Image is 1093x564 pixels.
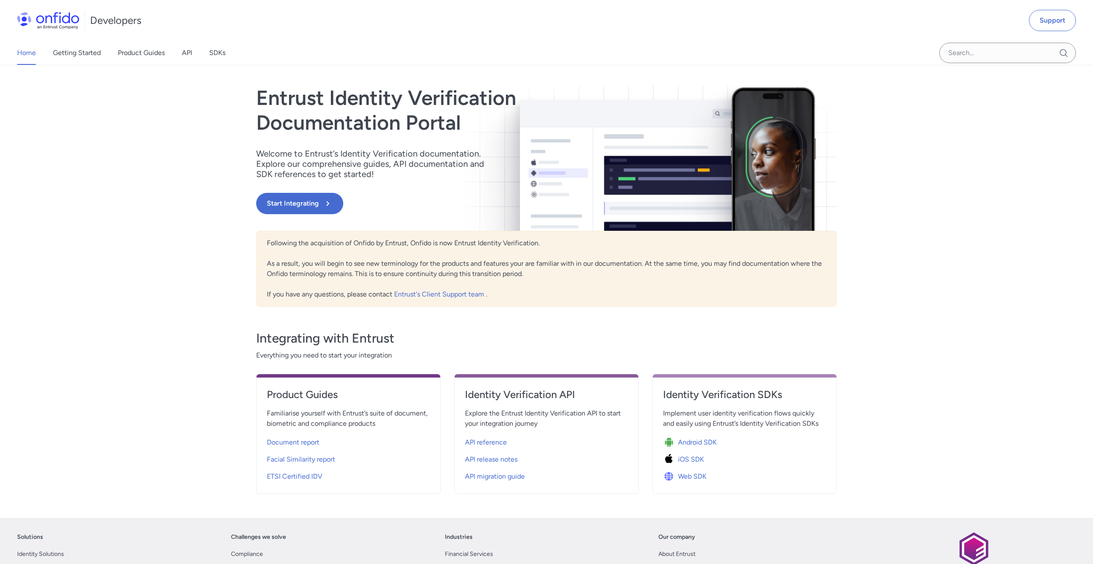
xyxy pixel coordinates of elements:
span: API migration guide [465,471,525,482]
a: SDKs [209,41,225,65]
span: Document report [267,437,319,448]
a: Product Guides [118,41,165,65]
button: Start Integrating [256,193,343,214]
a: Start Integrating [256,193,663,214]
a: Icon Web SDKWeb SDK [663,466,826,483]
img: Icon Web SDK [663,471,678,483]
span: API release notes [465,454,517,465]
a: Document report [267,432,430,449]
a: Identity Verification SDKs [663,388,826,408]
a: API migration guide [465,466,628,483]
a: Compliance [231,549,263,559]
a: Product Guides [267,388,430,408]
a: Identity Verification API [465,388,628,408]
span: Web SDK [678,471,707,482]
a: API reference [465,432,628,449]
a: Industries [445,532,473,542]
span: Familiarise yourself with Entrust’s suite of document, biometric and compliance products [267,408,430,429]
span: Explore the Entrust Identity Verification API to start your integration journey [465,408,628,429]
a: API release notes [465,449,628,466]
a: ETSI Certified IDV [267,466,430,483]
p: Welcome to Entrust’s Identity Verification documentation. Explore our comprehensive guides, API d... [256,148,495,179]
a: Entrust's Client Support team [394,290,486,298]
input: Onfido search input field [939,43,1076,63]
img: Onfido Logo [17,12,79,29]
a: Home [17,41,36,65]
a: API [182,41,192,65]
a: Icon iOS SDKiOS SDK [663,449,826,466]
span: Everything you need to start your integration [256,350,837,360]
span: ETSI Certified IDV [267,471,322,482]
img: Icon iOS SDK [663,454,678,465]
h4: Product Guides [267,388,430,401]
span: Android SDK [678,437,717,448]
a: Challenges we solve [231,532,286,542]
img: Icon Android SDK [663,436,678,448]
a: Getting Started [53,41,101,65]
span: API reference [465,437,507,448]
h1: Developers [90,14,141,27]
h4: Identity Verification API [465,388,628,401]
a: Identity Solutions [17,549,64,559]
span: Implement user identity verification flows quickly and easily using Entrust’s Identity Verificati... [663,408,826,429]
a: Icon Android SDKAndroid SDK [663,432,826,449]
a: Our company [658,532,695,542]
a: Facial Similarity report [267,449,430,466]
a: Financial Services [445,549,493,559]
span: iOS SDK [678,454,704,465]
h1: Entrust Identity Verification Documentation Portal [256,86,663,135]
a: Support [1029,10,1076,31]
span: Facial Similarity report [267,454,335,465]
a: About Entrust [658,549,696,559]
a: Solutions [17,532,43,542]
div: Following the acquisition of Onfido by Entrust, Onfido is now Entrust Identity Verification. As a... [256,231,837,307]
h4: Identity Verification SDKs [663,388,826,401]
h3: Integrating with Entrust [256,330,837,347]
